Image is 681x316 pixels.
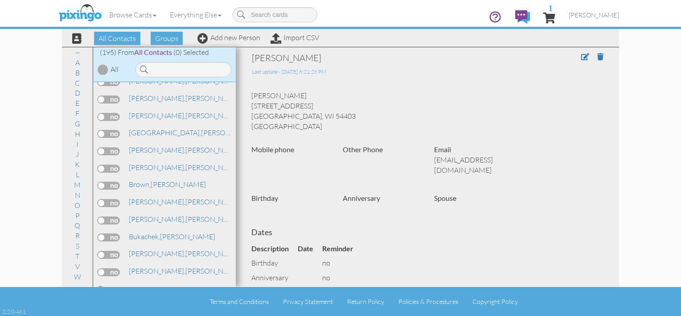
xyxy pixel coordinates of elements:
strong: Birthday [251,194,278,202]
th: Description [251,241,298,256]
a: Add new Person [197,33,260,42]
span: [PERSON_NAME] [569,11,619,19]
td: birthday [251,256,298,270]
img: comments.svg [515,10,530,24]
td: no [322,256,362,270]
div: All [111,64,119,75]
a: R [71,230,84,241]
span: All Contacts [134,48,172,56]
img: pixingo logo [57,2,104,25]
a: [PERSON_NAME] [562,4,626,26]
td: anniversary [251,270,298,285]
span: Brown, [129,180,151,189]
span: [PERSON_NAME], [129,94,185,103]
a: 1 [543,4,555,30]
span: [PERSON_NAME], [129,146,185,154]
a: K [70,159,84,170]
span: 1 [548,4,553,12]
a: I [72,139,83,150]
a: -- [71,47,84,58]
a: V [71,261,84,272]
a: Browse Cards [103,4,163,26]
a: [PERSON_NAME] [128,214,242,225]
a: A [71,57,84,68]
a: [PERSON_NAME] [128,266,242,276]
a: B [71,67,84,78]
a: P [71,210,84,221]
a: [PERSON_NAME] [128,110,242,121]
a: Terms and Conditions [210,298,269,305]
a: [PERSON_NAME] [128,145,242,155]
a: E [71,98,84,108]
a: F [71,108,84,119]
a: Copyright Policy [472,298,518,305]
a: W [70,271,86,282]
strong: Anniversary [343,194,380,202]
a: [PERSON_NAME] [128,179,207,190]
a: J [71,149,83,159]
a: G [70,118,85,129]
span: [PERSON_NAME], [129,111,185,120]
div: (195) From [93,47,236,58]
div: 2.2.0-461 [2,308,25,316]
a: [PERSON_NAME] [128,127,257,138]
a: [PERSON_NAME] [128,231,216,242]
a: Import CSV [271,33,319,42]
span: Groups [151,32,183,45]
p: [EMAIL_ADDRESS][DOMAIN_NAME] [434,155,512,175]
th: Reminder [322,241,362,256]
h4: Dates [251,228,603,237]
a: M [70,179,85,190]
span: [PERSON_NAME], [129,249,185,258]
a: D [70,87,85,98]
a: Q [70,220,85,231]
a: [PERSON_NAME] [128,196,242,207]
a: L [71,169,84,180]
span: [GEOGRAPHIC_DATA], [129,128,201,137]
strong: Mobile phone [251,145,294,154]
a: C [70,78,84,88]
div: [PERSON_NAME] [252,52,530,64]
a: H [70,129,85,139]
strong: Spouse [434,194,456,202]
a: [PERSON_NAME] [128,248,242,259]
strong: Other Phone [343,145,383,154]
th: Date [298,241,322,256]
a: T [71,251,84,262]
a: [PERSON_NAME] [128,93,242,104]
a: N [70,190,85,200]
a: Policies & Procedures [398,298,458,305]
span: (0) Selected [173,48,209,57]
input: Search cards [233,7,317,22]
span: All Contacts [94,32,140,45]
a: Everything Else [163,4,228,26]
a: S [71,241,84,251]
span: [PERSON_NAME], [129,215,185,224]
span: [PERSON_NAME], [129,266,185,275]
a: Privacy Statement [283,298,333,305]
a: Return Policy [347,298,384,305]
td: no [322,270,362,285]
a: [PERSON_NAME] [128,162,242,173]
span: [PERSON_NAME], [129,163,185,172]
span: [PERSON_NAME], [129,197,185,206]
div: C [98,283,231,296]
strong: Email [434,145,451,154]
div: [PERSON_NAME] [STREET_ADDRESS] [GEOGRAPHIC_DATA], WI 54403 [GEOGRAPHIC_DATA] [245,91,610,131]
span: Bukachek, [129,232,160,241]
a: O [70,200,85,211]
span: Last update - [DATE] 6:21:26 PM [252,68,326,75]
